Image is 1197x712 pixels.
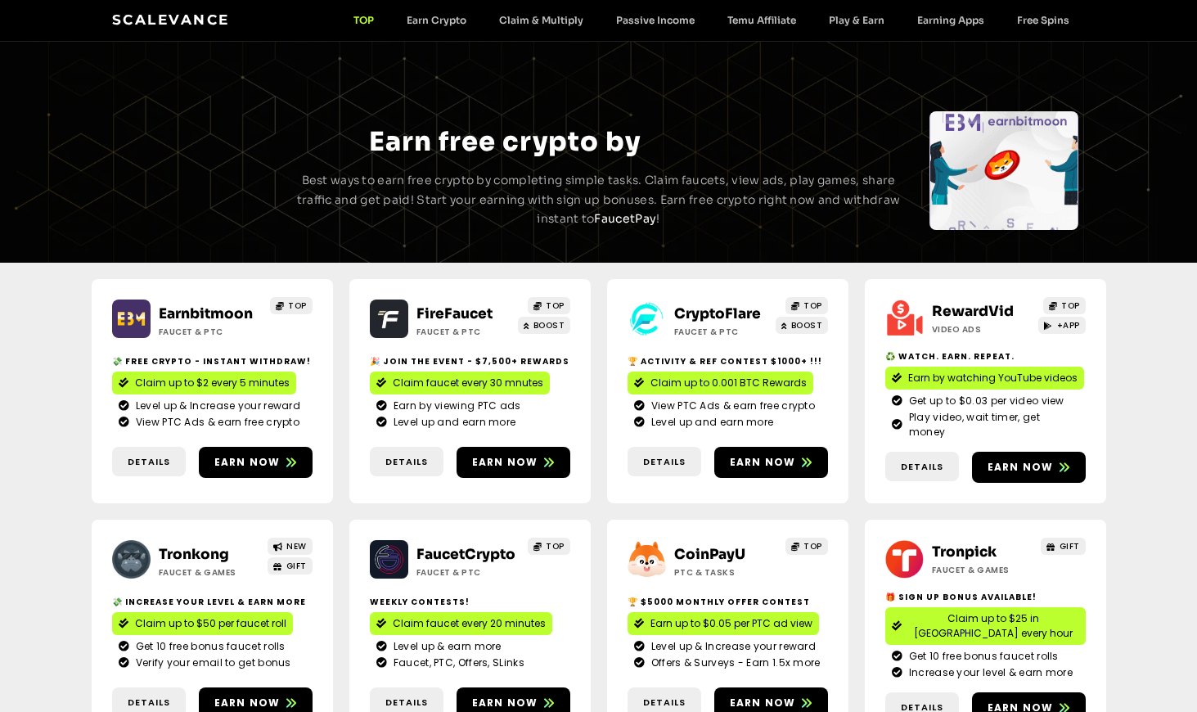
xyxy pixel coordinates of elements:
[389,656,524,670] span: Faucet, PTC, Offers, SLinks
[1001,14,1086,26] a: Free Spins
[385,455,428,469] span: Details
[647,415,774,430] span: Level up and earn more
[905,410,1079,439] span: Play video, wait timer, get money
[714,447,828,478] a: Earn now
[483,14,600,26] a: Claim & Multiply
[546,300,565,312] span: TOP
[972,452,1086,483] a: Earn now
[908,371,1078,385] span: Earn by watching YouTube videos
[112,447,186,477] a: Details
[885,367,1084,390] a: Earn by watching YouTube videos
[776,317,828,334] a: BOOST
[472,696,538,710] span: Earn now
[988,460,1054,475] span: Earn now
[286,560,307,572] span: GIFT
[929,111,1078,230] div: Slides
[112,596,313,608] h2: 💸 Increase your level & earn more
[643,455,686,469] span: Details
[647,399,815,413] span: View PTC Ads & earn free crypto
[812,14,901,26] a: Play & Earn
[628,355,828,367] h2: 🏆 Activity & ref contest $1000+ !!!
[932,564,1034,576] h2: Faucet & Games
[385,696,428,710] span: Details
[416,305,493,322] a: FireFaucet
[135,376,290,390] span: Claim up to $2 every 5 minutes
[369,125,641,158] span: Earn free crypto by
[932,543,997,561] a: Tronpick
[159,566,261,579] h2: Faucet & Games
[785,538,828,555] a: TOP
[885,350,1086,363] h2: ♻️ Watch. Earn. Repeat.
[416,546,515,563] a: FaucetCrypto
[159,546,229,563] a: Tronkong
[337,14,390,26] a: TOP
[905,649,1059,664] span: Get 10 free bonus faucet rolls
[932,323,1034,336] h2: Video ads
[112,355,313,367] h2: 💸 Free crypto - Instant withdraw!
[1038,317,1086,334] a: +APP
[159,326,261,338] h2: Faucet & PTC
[628,596,828,608] h2: 🏆 $5000 Monthly Offer contest
[128,455,170,469] span: Details
[932,303,1014,320] a: RewardVid
[268,557,313,575] a: GIFT
[295,171,903,229] p: Best ways to earn free crypto by completing simple tasks. Claim faucets, view ads, play games, sh...
[650,616,812,631] span: Earn up to $0.05 per PTC ad view
[288,300,307,312] span: TOP
[650,376,807,390] span: Claim up to 0.001 BTC Rewards
[128,696,170,710] span: Details
[528,538,570,555] a: TOP
[1057,319,1080,331] span: +APP
[674,566,776,579] h2: ptc & Tasks
[159,305,253,322] a: Earnbitmoon
[711,14,812,26] a: Temu Affiliate
[730,455,796,470] span: Earn now
[270,297,313,314] a: TOP
[112,612,293,635] a: Claim up to $50 per faucet roll
[674,305,761,322] a: CryptoFlare
[393,376,543,390] span: Claim faucet every 30 mnutes
[370,447,443,477] a: Details
[528,297,570,314] a: TOP
[370,612,552,635] a: Claim faucet every 20 minutes
[674,546,745,563] a: CoinPayU
[901,460,943,474] span: Details
[905,394,1064,408] span: Get up to $0.03 per video view
[628,612,819,635] a: Earn up to $0.05 per PTC ad view
[803,540,822,552] span: TOP
[389,399,521,413] span: Earn by viewing PTC ads
[118,111,267,230] div: Slides
[370,596,570,608] h2: Weekly contests!
[594,211,656,226] a: FaucetPay
[214,696,281,710] span: Earn now
[393,616,546,631] span: Claim faucet every 20 minutes
[674,326,776,338] h2: Faucet & PTC
[268,538,313,555] a: NEW
[337,14,1086,26] nav: Menu
[1060,540,1080,552] span: GIFT
[1043,297,1086,314] a: TOP
[1061,300,1080,312] span: TOP
[389,639,502,654] span: Level up & earn more
[389,415,516,430] span: Level up and earn more
[286,540,307,552] span: NEW
[135,616,286,631] span: Claim up to $50 per faucet roll
[112,372,296,394] a: Claim up to $2 every 5 minutes
[132,656,291,670] span: Verify your email to get bonus
[370,355,570,367] h2: 🎉 Join the event - $7,500+ Rewards
[214,455,281,470] span: Earn now
[370,372,550,394] a: Claim faucet every 30 mnutes
[416,566,519,579] h2: Faucet & PTC
[132,639,286,654] span: Get 10 free bonus faucet rolls
[533,319,565,331] span: BOOST
[803,300,822,312] span: TOP
[905,665,1073,680] span: Increase your level & earn more
[390,14,483,26] a: Earn Crypto
[908,611,1079,641] span: Claim up to $25 in [GEOGRAPHIC_DATA] every hour
[416,326,519,338] h2: Faucet & PTC
[628,372,813,394] a: Claim up to 0.001 BTC Rewards
[647,639,816,654] span: Level up & Increase your reward
[885,607,1086,645] a: Claim up to $25 in [GEOGRAPHIC_DATA] every hour
[628,447,701,477] a: Details
[132,415,299,430] span: View PTC Ads & earn free crypto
